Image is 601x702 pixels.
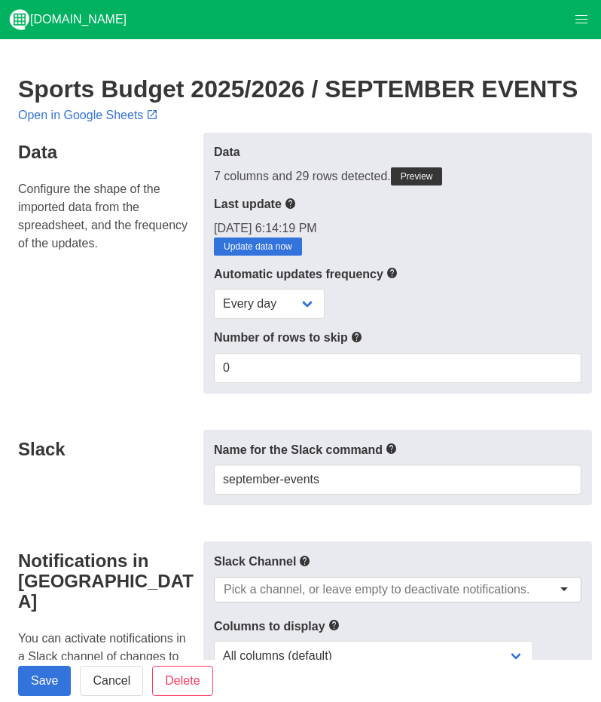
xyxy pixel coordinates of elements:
[214,167,581,185] div: 7 columns and 29 rows detected.
[18,666,71,696] input: Save
[391,167,443,185] a: Preview
[214,552,581,571] label: Slack Channel
[18,439,194,459] h4: Slack
[224,582,540,597] input: Pick a channel, or leave empty to deactivate notifications.
[80,666,143,696] a: Cancel
[18,109,161,121] a: Open in Google Sheets
[18,142,194,162] h4: Data
[152,666,212,696] input: Delete
[214,265,581,284] label: Automatic updates frequency
[214,328,581,347] label: Number of rows to skip
[214,222,317,235] span: [DATE] 6:14:19 PM
[214,464,581,495] input: Text input
[18,180,194,253] p: Configure the shape of the imported data from the spreadsheet, and the frequency of the updates.
[18,550,194,612] h4: Notifications in [GEOGRAPHIC_DATA]
[18,75,583,103] h2: Sports Budget 2025/2026 / SEPTEMBER EVENTS
[214,195,581,213] label: Last update
[214,617,581,636] label: Columns to display
[9,9,30,30] img: logo_v2_white.png
[214,143,581,161] label: Data
[214,440,581,459] label: Name for the Slack command
[214,238,302,256] a: Update data now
